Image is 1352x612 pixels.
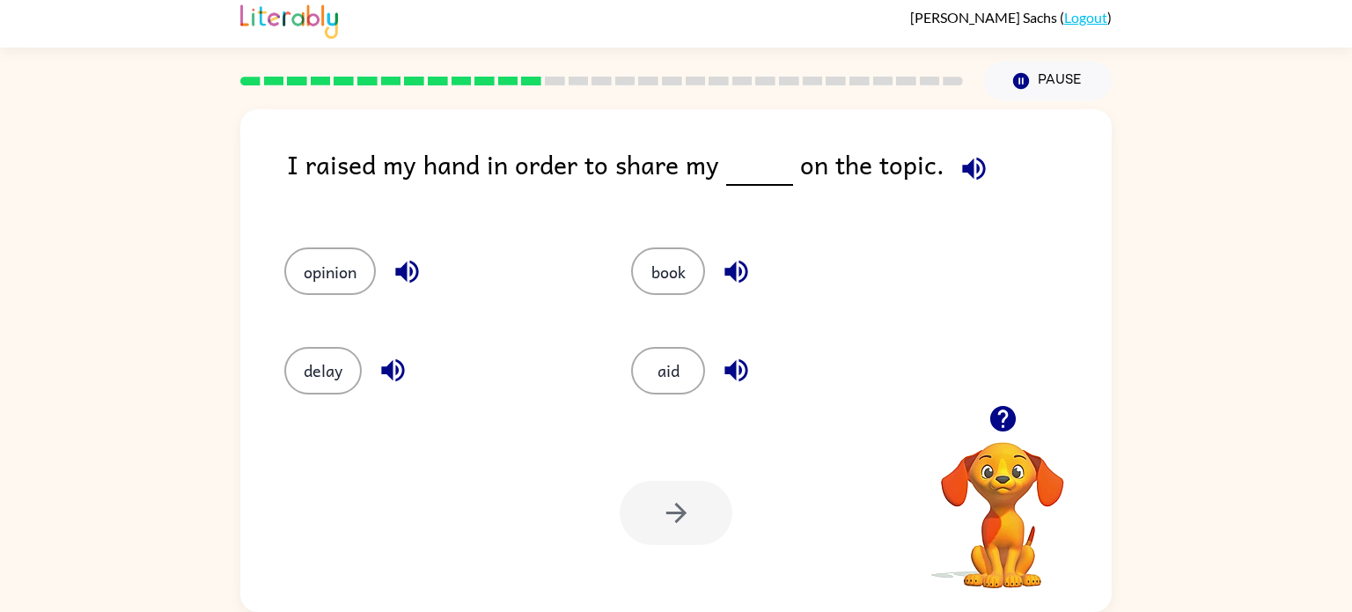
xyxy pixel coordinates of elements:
video: Your browser must support playing .mp4 files to use Literably. Please try using another browser. [915,415,1091,591]
button: delay [284,347,362,394]
button: aid [631,347,705,394]
div: I raised my hand in order to share my on the topic. [287,144,1112,212]
div: ( ) [910,9,1112,26]
span: [PERSON_NAME] Sachs [910,9,1060,26]
button: book [631,247,705,295]
button: opinion [284,247,376,295]
a: Logout [1064,9,1107,26]
button: Pause [984,61,1112,101]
